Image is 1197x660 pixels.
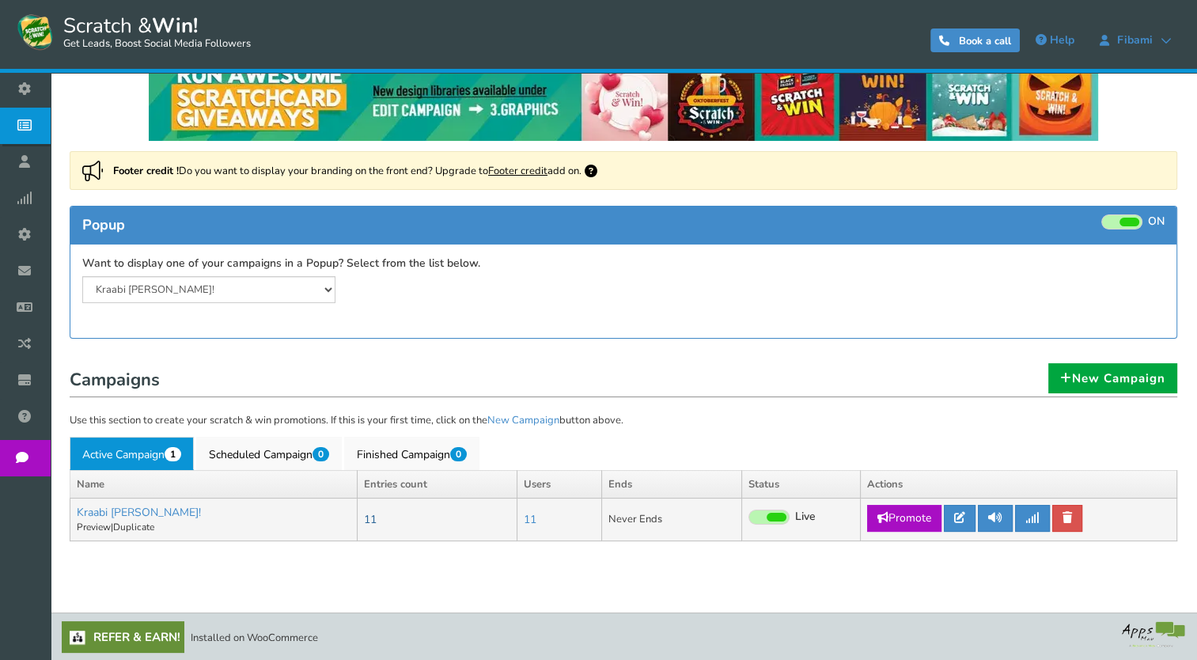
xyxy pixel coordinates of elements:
[1131,594,1197,660] iframe: LiveChat chat widget
[62,621,184,653] a: Refer & Earn!
[1028,28,1082,53] a: Help
[867,505,941,532] a: Promote
[344,437,479,470] a: Finished Campaign
[55,12,251,51] span: Scratch &
[601,470,741,499] th: Ends
[1050,32,1074,47] span: Help
[196,437,342,470] a: Scheduled Campaign
[1148,214,1165,229] span: ON
[113,521,154,533] a: Duplicate
[524,512,536,527] a: 11
[488,164,547,178] a: Footer credit
[364,512,377,527] a: 11
[487,413,559,427] a: New Campaign
[16,12,55,51] img: Scratch and Win
[149,55,1098,141] img: festival-poster-2020.webp
[70,366,1177,397] h1: Campaigns
[77,521,111,533] a: Preview
[450,447,467,461] span: 0
[77,521,350,534] p: |
[795,510,816,525] span: Live
[930,28,1020,52] a: Book a call
[70,413,1177,429] p: Use this section to create your scratch & win promotions. If this is your first time, click on th...
[70,470,358,499] th: Name
[742,470,861,499] th: Status
[63,38,251,51] small: Get Leads, Boost Social Media Followers
[1048,363,1177,393] a: New Campaign
[357,470,517,499] th: Entries count
[517,470,601,499] th: Users
[959,34,1011,48] span: Book a call
[70,437,194,470] a: Active Campaign
[152,12,198,40] strong: Win!
[82,215,125,234] span: Popup
[861,470,1177,499] th: Actions
[601,499,741,541] td: Never Ends
[16,12,251,51] a: Scratch &Win! Get Leads, Boost Social Media Followers
[113,164,179,178] strong: Footer credit !
[70,151,1177,190] div: Do you want to display your branding on the front end? Upgrade to add on.
[313,447,329,461] span: 0
[1109,34,1161,47] span: Fibami
[77,505,201,520] a: Kraabi [PERSON_NAME]!
[82,256,480,271] label: Want to display one of your campaigns in a Popup? Select from the list below.
[165,447,181,461] span: 1
[191,631,318,645] span: Installed on WooCommerce
[1122,621,1185,647] img: bg_logo_foot.webp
